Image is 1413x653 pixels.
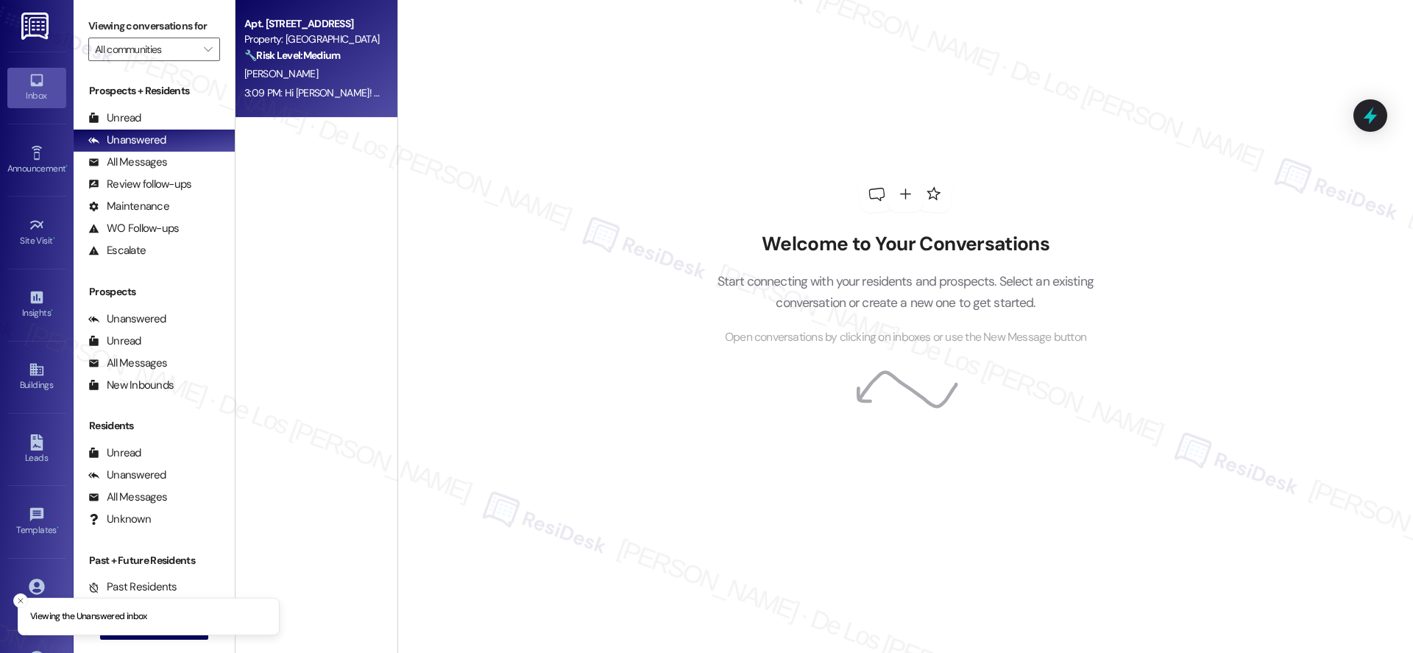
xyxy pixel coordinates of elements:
[95,38,196,61] input: All communities
[7,357,66,397] a: Buildings
[65,161,68,172] span: •
[88,155,167,170] div: All Messages
[204,43,212,55] i: 
[244,49,340,62] strong: 🔧 Risk Level: Medium
[88,311,166,327] div: Unanswered
[21,13,52,40] img: ResiDesk Logo
[88,490,167,505] div: All Messages
[13,593,28,608] button: Close toast
[244,16,380,32] div: Apt. [STREET_ADDRESS]
[88,445,141,461] div: Unread
[88,221,179,236] div: WO Follow-ups
[7,213,66,253] a: Site Visit •
[88,356,167,371] div: All Messages
[695,271,1116,313] p: Start connecting with your residents and prospects. Select an existing conversation or create a n...
[88,15,220,38] label: Viewing conversations for
[88,579,177,595] div: Past Residents
[7,502,66,542] a: Templates •
[53,233,55,244] span: •
[7,68,66,107] a: Inbox
[88,133,166,148] div: Unanswered
[30,610,147,624] p: Viewing the Unanswered inbox
[7,430,66,470] a: Leads
[57,523,59,533] span: •
[88,243,146,258] div: Escalate
[244,32,380,47] div: Property: [GEOGRAPHIC_DATA]
[244,67,318,80] span: [PERSON_NAME]
[74,553,235,568] div: Past + Future Residents
[74,418,235,434] div: Residents
[88,110,141,126] div: Unread
[88,177,191,192] div: Review follow-ups
[7,574,66,614] a: Account
[51,306,53,316] span: •
[7,285,66,325] a: Insights •
[88,467,166,483] div: Unanswered
[88,199,169,214] div: Maintenance
[695,233,1116,256] h2: Welcome to Your Conversations
[725,328,1086,347] span: Open conversations by clicking on inboxes or use the New Message button
[88,378,174,393] div: New Inbounds
[88,512,151,527] div: Unknown
[88,333,141,349] div: Unread
[74,83,235,99] div: Prospects + Residents
[74,284,235,300] div: Prospects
